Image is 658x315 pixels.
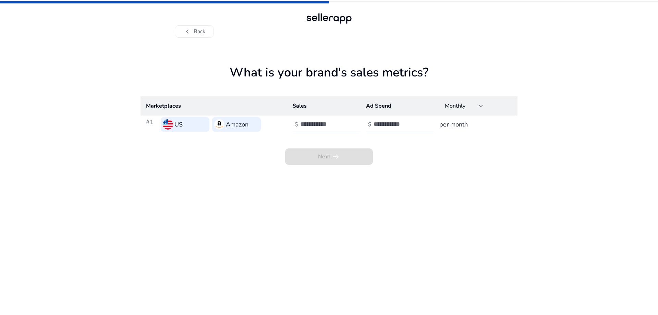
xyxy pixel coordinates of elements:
th: Ad Spend [361,96,434,116]
h3: #1 [146,117,158,132]
th: Sales [287,96,361,116]
span: Monthly [445,102,465,110]
img: us.svg [163,119,173,130]
h3: Amazon [226,120,248,129]
span: chevron_left [183,27,192,36]
h4: $ [295,121,298,128]
h3: per month [439,120,512,129]
h4: $ [368,121,371,128]
th: Marketplaces [141,96,287,116]
h1: What is your brand's sales metrics? [141,65,517,96]
h3: US [174,120,183,129]
button: chevron_leftBack [175,25,214,38]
